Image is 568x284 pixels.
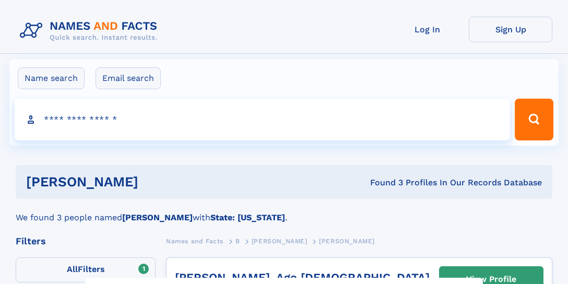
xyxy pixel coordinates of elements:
[210,212,285,222] b: State: [US_STATE]
[166,234,223,247] a: Names and Facts
[26,175,254,188] h1: [PERSON_NAME]
[16,17,166,45] img: Logo Names and Facts
[235,234,240,247] a: B
[175,271,430,284] a: [PERSON_NAME], Age [DEMOGRAPHIC_DATA]
[67,264,78,274] span: All
[16,199,552,224] div: We found 3 people named with .
[18,67,85,89] label: Name search
[469,17,552,42] a: Sign Up
[235,238,240,245] span: B
[385,17,469,42] a: Log In
[16,257,156,282] label: Filters
[252,238,307,245] span: [PERSON_NAME]
[122,212,193,222] b: [PERSON_NAME]
[515,99,553,140] button: Search Button
[252,234,307,247] a: [PERSON_NAME]
[319,238,375,245] span: [PERSON_NAME]
[16,236,156,246] div: Filters
[254,177,542,188] div: Found 3 Profiles In Our Records Database
[96,67,161,89] label: Email search
[15,99,510,140] input: search input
